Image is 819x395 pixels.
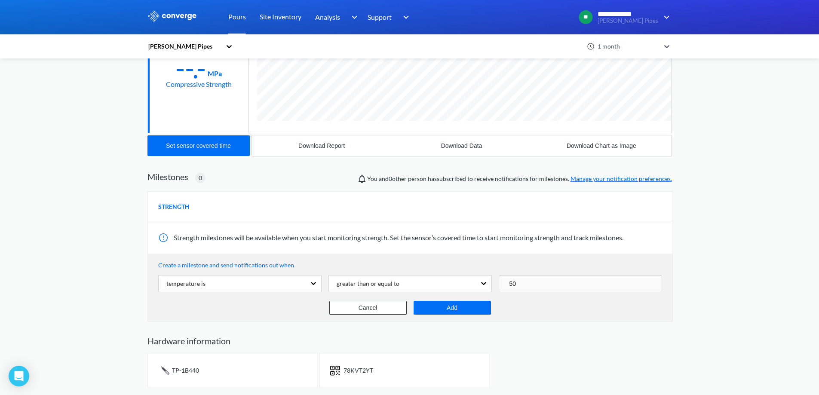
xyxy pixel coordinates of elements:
img: downArrow.svg [346,12,359,22]
img: downArrow.svg [658,12,672,22]
button: Cancel [329,301,407,315]
span: STRENGTH [158,202,190,211]
div: [PERSON_NAME] Pipes [147,42,221,51]
span: TP-1B440 [172,367,199,374]
h2: Hardware information [147,336,672,346]
button: Download Data [392,135,531,156]
input: Value (°C) [499,275,662,292]
span: 78KVT2YT [344,367,373,374]
div: Compressive Strength [166,79,232,89]
span: Support [368,12,392,22]
h2: Milestones [147,171,188,182]
button: Download Report [252,135,392,156]
span: Strength milestones will be available when you start monitoring strength. Set the sensor’s covere... [174,233,623,242]
div: Set sensor covered time [166,142,231,149]
div: 1 month [595,42,660,51]
div: Download Report [298,142,345,149]
button: Add [414,301,491,315]
img: notifications-icon.svg [357,174,367,184]
a: Manage your notification preferences. [571,175,672,182]
div: Open Intercom Messenger [9,366,29,386]
img: icon-tail.svg [158,364,172,377]
div: Download Chart as Image [567,142,636,149]
img: downArrow.svg [398,12,411,22]
span: You and person has subscribed to receive notifications for milestones. [367,174,672,184]
button: Set sensor covered time [147,135,250,156]
span: 0 other [389,175,407,182]
img: icon-short-text.svg [330,365,340,376]
img: logo_ewhite.svg [147,10,197,21]
button: Download Chart as Image [531,135,671,156]
span: Analysis [315,12,340,22]
span: 0 [199,173,202,183]
img: icon-clock.svg [587,43,595,50]
div: Download Data [441,142,482,149]
div: temperature is [160,279,206,288]
div: --.- [175,57,206,79]
span: [PERSON_NAME] Pipes [598,18,658,24]
div: greater than or equal to [330,279,399,288]
p: Create a milestone and send notifications out when [158,260,662,270]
